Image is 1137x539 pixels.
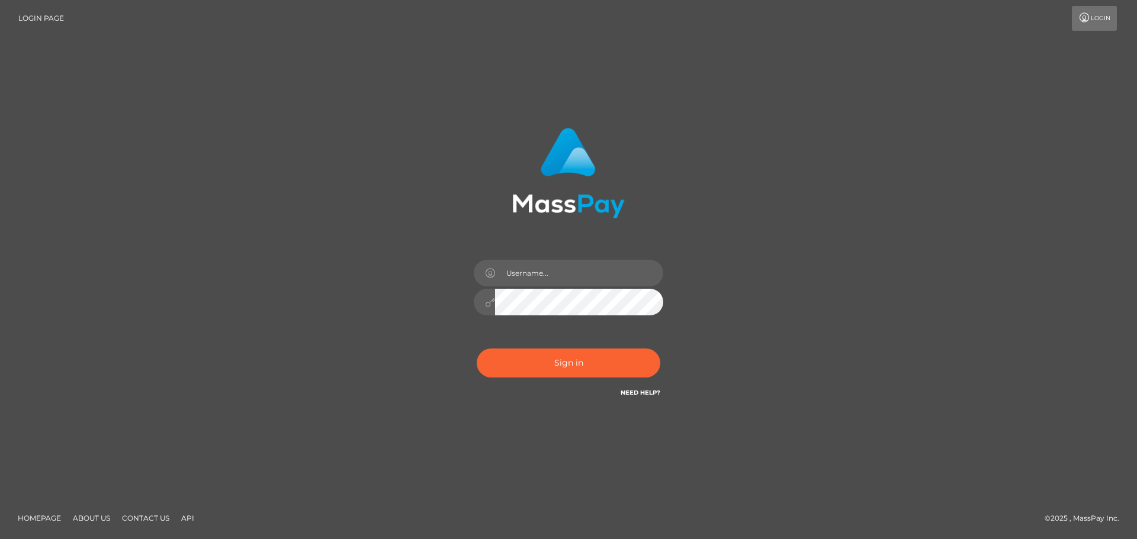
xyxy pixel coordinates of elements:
input: Username... [495,260,663,286]
a: Homepage [13,509,66,527]
img: MassPay Login [512,128,625,218]
a: Login [1072,6,1117,31]
a: About Us [68,509,115,527]
button: Sign in [477,348,660,377]
a: Contact Us [117,509,174,527]
a: Need Help? [621,389,660,396]
a: API [176,509,199,527]
a: Login Page [18,6,64,31]
div: © 2025 , MassPay Inc. [1045,512,1128,525]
